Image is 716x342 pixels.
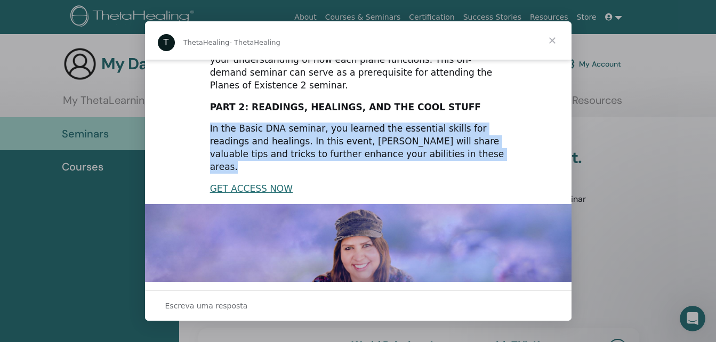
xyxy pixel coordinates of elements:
[158,34,175,51] div: Profile image for ThetaHealing
[210,102,481,112] b: PART 2: READINGS, HEALINGS, AND THE COOL STUFF
[210,123,506,173] div: In the Basic DNA seminar, you learned the essential skills for readings and healings. In this eve...
[229,38,280,46] span: - ThetaHealing
[165,299,248,313] span: Escreva uma resposta
[145,290,572,321] div: Abra a conversa e responda
[210,183,293,194] a: GET ACCESS NOW
[183,38,230,46] span: ThetaHealing
[533,21,572,60] span: Fechar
